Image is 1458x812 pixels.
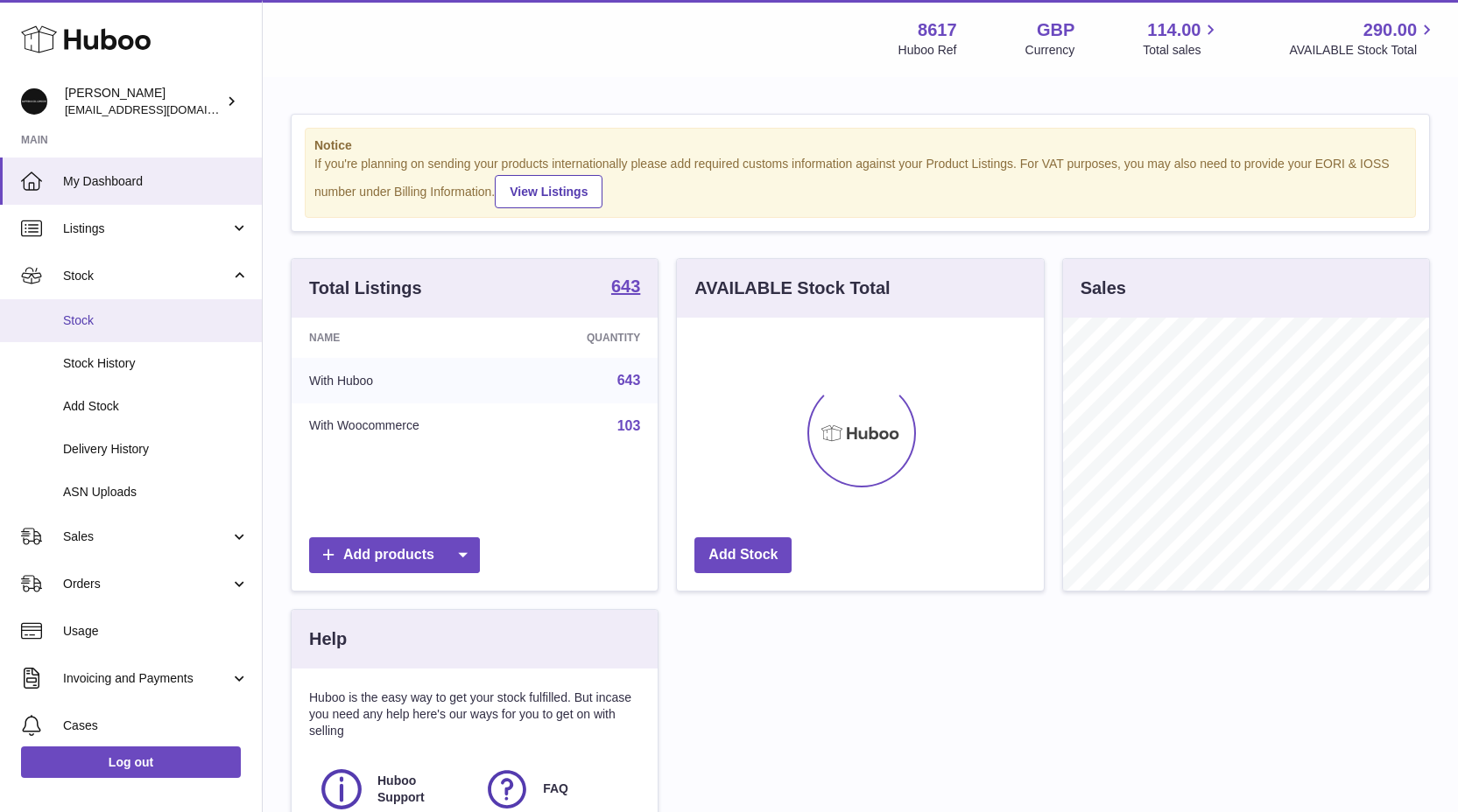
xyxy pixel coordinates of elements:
span: Stock [63,268,230,284]
a: 643 [617,373,641,388]
h3: AVAILABLE Stock Total [694,276,890,300]
strong: GBP [1037,18,1074,42]
span: Delivery History [63,441,249,458]
a: 290.00 AVAILABLE Stock Total [1289,18,1437,59]
a: View Listings [495,175,602,208]
h3: Total Listings [309,276,422,300]
span: Huboo Support [377,773,464,806]
span: Usage [63,623,249,640]
div: [PERSON_NAME] [65,85,222,118]
span: ASN Uploads [63,484,249,500]
span: 114.00 [1147,18,1201,42]
td: With Huboo [292,358,519,403]
span: Total sales [1143,42,1221,59]
span: Sales [63,528,230,545]
strong: 8617 [918,18,957,42]
div: Currency [1025,42,1075,59]
span: AVAILABLE Stock Total [1289,42,1437,59]
th: Name [292,318,519,358]
span: Listings [63,220,230,237]
a: 643 [611,277,640,298]
th: Quantity [519,318,659,358]
strong: 643 [611,277,640,295]
a: 114.00 Total sales [1143,18,1221,59]
span: Invoicing and Payments [63,670,230,687]
span: [EMAIL_ADDRESS][DOMAIN_NAME] [65,102,257,116]
span: Stock History [63,355,249,372]
span: 290.00 [1363,18,1417,42]
td: With Woocommerce [292,403,519,449]
h3: Help [309,627,347,651]
span: Stock [63,312,249,329]
span: Add Stock [63,398,249,415]
a: Add products [309,537,480,573]
span: My Dashboard [63,173,249,190]
a: Add Stock [694,537,792,573]
h3: Sales [1081,276,1126,300]
span: Cases [63,717,249,734]
div: If you're planning on sending your products internationally please add required customs informati... [314,156,1406,208]
a: Log out [21,746,241,778]
a: 103 [617,418,641,433]
p: Huboo is the easy way to get your stock fulfilled. But incase you need any help here's our ways f... [309,689,640,739]
img: hello@alfredco.com [21,88,47,115]
span: Orders [63,576,230,592]
span: FAQ [543,780,568,797]
strong: Notice [314,137,1406,154]
div: Huboo Ref [898,42,957,59]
